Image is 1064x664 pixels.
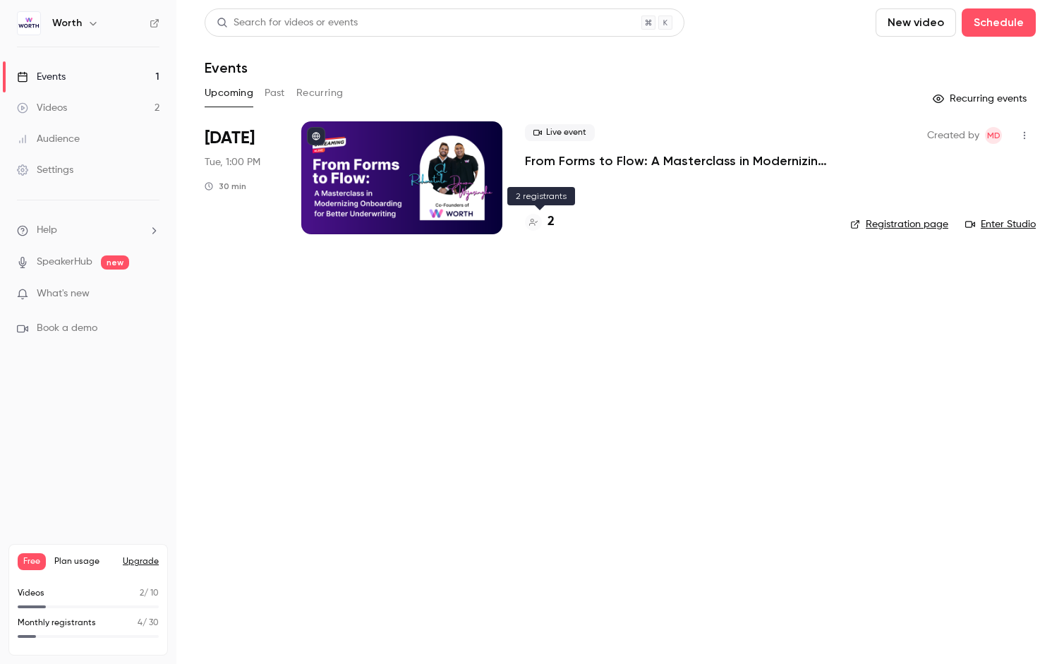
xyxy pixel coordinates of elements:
button: Schedule [962,8,1036,37]
button: New video [876,8,956,37]
span: Tue, 1:00 PM [205,155,260,169]
a: From Forms to Flow: A Masterclass in Modernizing Onboarding for Better Underwriting [525,152,828,169]
span: Book a demo [37,321,97,336]
span: new [101,255,129,270]
p: / 10 [140,587,159,600]
li: help-dropdown-opener [17,223,159,238]
span: What's new [37,286,90,301]
p: Monthly registrants [18,617,96,629]
div: Sep 23 Tue, 1:00 PM (America/New York) [205,121,279,234]
a: SpeakerHub [37,255,92,270]
span: Live event [525,124,595,141]
span: Plan usage [54,556,114,567]
p: / 30 [138,617,159,629]
div: 30 min [205,181,246,192]
div: Events [17,70,66,84]
button: Upgrade [123,556,159,567]
span: Help [37,223,57,238]
span: 4 [138,619,143,627]
h1: Events [205,59,248,76]
button: Recurring events [926,87,1036,110]
button: Upcoming [205,82,253,104]
h4: 2 [548,212,555,231]
span: [DATE] [205,127,255,150]
div: Settings [17,163,73,177]
span: Marilena De Niear [985,127,1002,144]
div: Audience [17,132,80,146]
div: Search for videos or events [217,16,358,30]
span: Created by [927,127,979,144]
p: Videos [18,587,44,600]
div: Videos [17,101,67,115]
span: MD [987,127,1000,144]
img: Worth [18,12,40,35]
button: Past [265,82,285,104]
a: Registration page [850,217,948,231]
a: 2 [525,212,555,231]
a: Enter Studio [965,217,1036,231]
span: Free [18,553,46,570]
span: 2 [140,589,144,598]
h6: Worth [52,16,82,30]
button: Recurring [296,82,344,104]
